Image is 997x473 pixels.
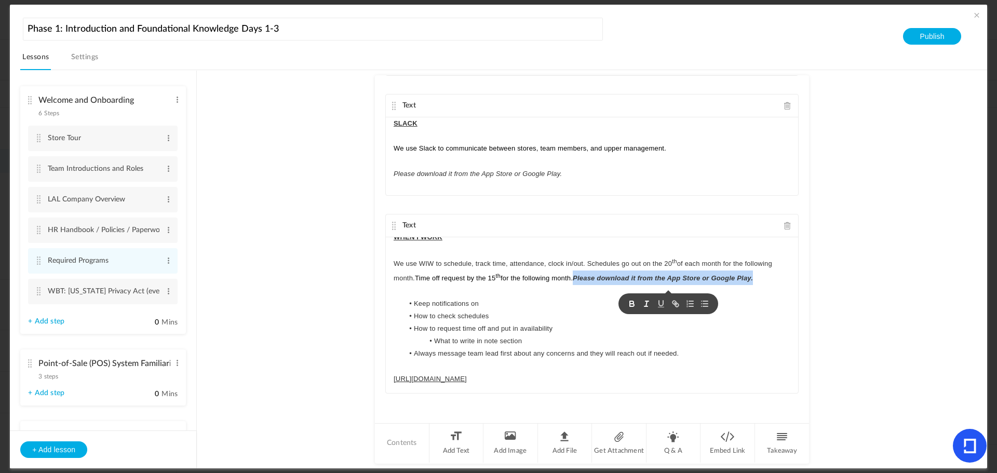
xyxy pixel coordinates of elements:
[415,274,496,282] span: Time off request by the 15
[20,441,87,458] button: + Add lesson
[161,390,178,398] span: Mins
[402,102,416,109] span: Text
[402,222,416,229] span: Text
[646,424,701,463] li: Q & A
[538,424,592,463] li: Add File
[394,170,562,178] em: Please download it from the App Store or Google Play.
[403,335,790,347] li: What to write in note section
[394,233,442,241] u: WHEN I WORK
[28,317,64,326] a: + Add step
[495,273,500,279] sup: th
[375,424,429,463] li: Contents
[38,373,58,380] span: 3 steps
[429,424,484,463] li: Add Text
[133,318,159,328] input: Mins
[394,256,790,285] p: We use WIW to schedule, track time, attendance, clock in/out. Schedules go out on the 20 of each ...
[403,310,790,322] li: How to check schedules
[394,144,666,152] span: We use Slack to communicate between stores, team members, and upper management.
[903,28,961,45] button: Publish
[23,18,603,40] input: Course name
[28,389,64,398] a: + Add step
[700,424,755,463] li: Embed Link
[133,389,159,399] input: Mins
[672,258,677,264] sup: th
[483,424,538,463] li: Add Image
[161,319,178,326] span: Mins
[573,274,753,282] em: Please download it from the App Store or Google Play.
[38,110,59,116] span: 6 Steps
[20,50,51,70] a: Lessons
[403,298,790,310] li: Keep notifications on
[592,424,646,463] li: Get Attachment
[755,424,809,463] li: Takeaway
[394,119,417,127] u: SLACK
[69,50,101,70] a: Settings
[501,274,573,282] span: for the following month.
[403,322,790,335] li: How to request time off and put in availability
[403,347,790,360] li: Always message team lead first about any concerns and they will reach out if needed.
[394,375,467,383] a: [URL][DOMAIN_NAME]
